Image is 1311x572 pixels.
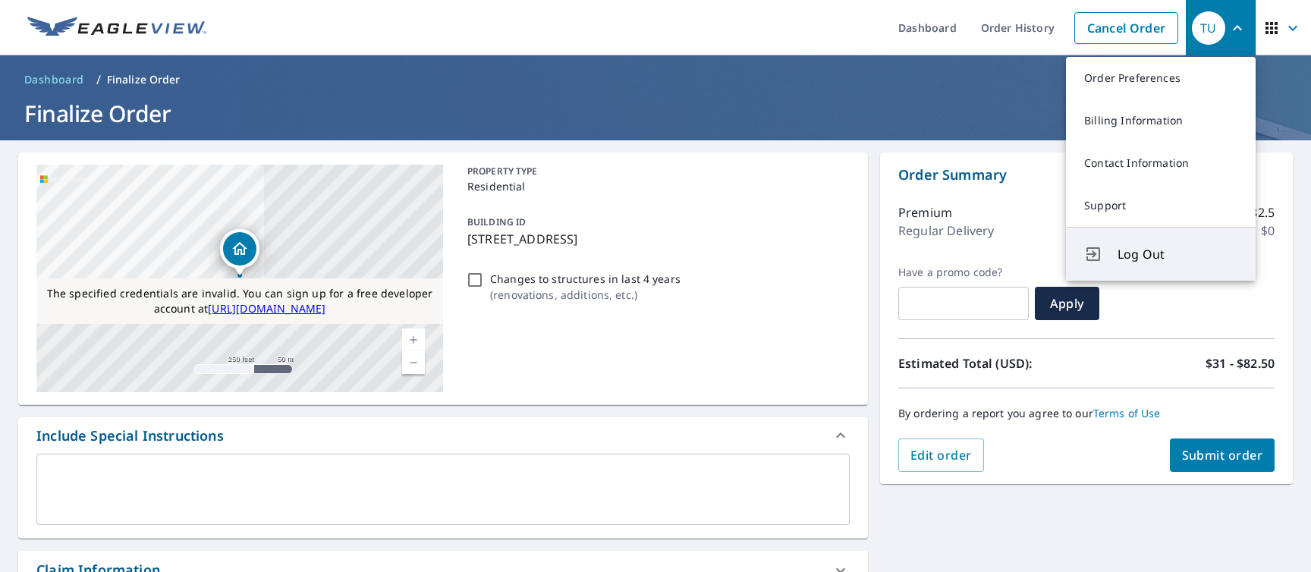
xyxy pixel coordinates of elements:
p: $31 - $82.50 [1206,354,1275,372]
a: Contact Information [1066,142,1256,184]
span: Dashboard [24,72,84,87]
img: EV Logo [27,17,206,39]
div: The specified credentials are invalid. You can sign up for a free developer account at [36,278,443,324]
p: BUILDING ID [467,215,526,228]
label: Have a promo code? [898,266,1029,279]
p: $0 [1261,222,1275,240]
span: Log Out [1118,245,1237,263]
a: Dashboard [18,68,90,92]
a: Billing Information [1066,99,1256,142]
p: Regular Delivery [898,222,994,240]
button: Submit order [1170,438,1275,472]
div: Include Special Instructions [36,426,224,446]
span: Edit order [910,447,972,464]
a: [URL][DOMAIN_NAME] [208,301,325,316]
a: Order Preferences [1066,57,1256,99]
h1: Finalize Order [18,98,1293,129]
a: Cancel Order [1074,12,1178,44]
p: Changes to structures in last 4 years [490,271,681,287]
p: Finalize Order [107,72,181,87]
p: ( renovations, additions, etc. ) [490,287,681,303]
div: TU [1192,11,1225,45]
a: Terms of Use [1093,406,1161,420]
li: / [96,71,101,89]
button: Log Out [1066,227,1256,281]
p: Premium [898,203,952,222]
button: Edit order [898,438,984,472]
nav: breadcrumb [18,68,1293,92]
div: Include Special Instructions [18,417,868,454]
button: Apply [1035,287,1099,320]
span: Submit order [1182,447,1263,464]
a: Current Level 17, Zoom In [402,328,425,351]
p: Order Summary [898,165,1275,185]
span: Apply [1047,295,1087,312]
p: Estimated Total (USD): [898,354,1086,372]
a: Current Level 17, Zoom Out [402,351,425,374]
div: The specified credentials are invalid. You can sign up for a free developer account at http://www... [36,278,443,324]
p: [STREET_ADDRESS] [467,230,844,248]
p: By ordering a report you agree to our [898,407,1275,420]
p: PROPERTY TYPE [467,165,844,178]
a: Support [1066,184,1256,227]
p: Residential [467,178,844,194]
div: Dropped pin, building 1, Residential property, 288 Arlington Rd Arab, AL 35016 [220,229,259,276]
